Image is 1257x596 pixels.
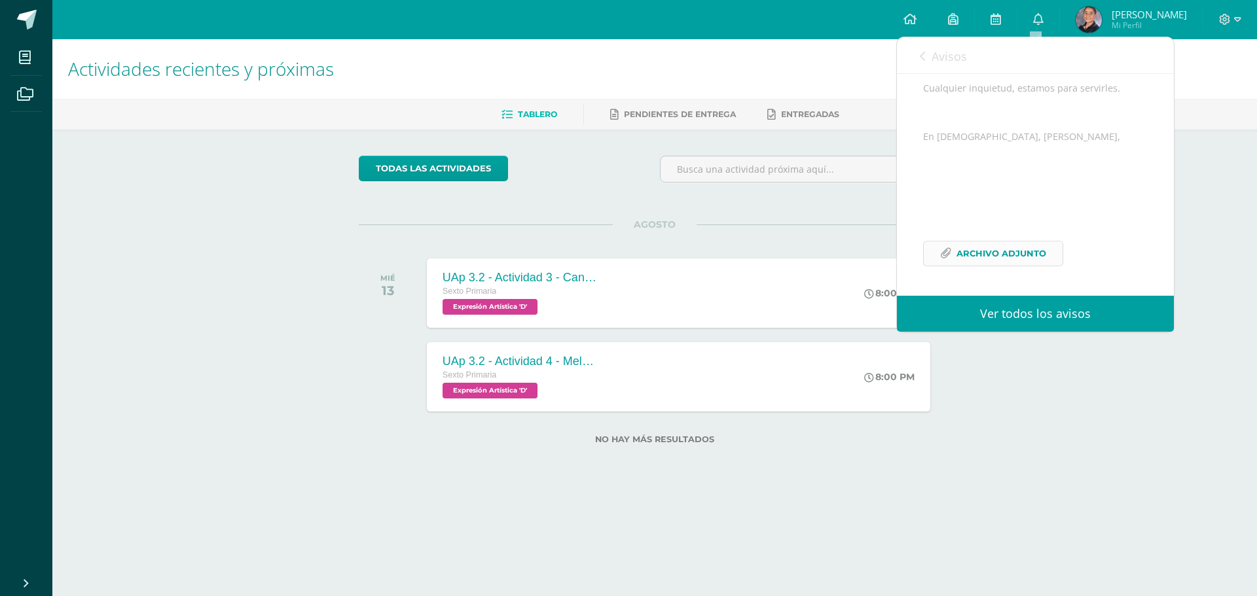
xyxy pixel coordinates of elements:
[443,355,600,368] div: UAp 3.2 - Actividad 4 - Melodía instrumental "Adeste fideles"/Perspectiva
[359,434,951,444] label: No hay más resultados
[864,287,915,299] div: 8:00 PM
[443,299,537,315] span: Expresión Artística 'D'
[956,241,1046,266] span: Archivo Adjunto
[661,156,951,182] input: Busca una actividad próxima aquí...
[380,273,395,283] div: MIÉ
[781,109,839,119] span: Entregadas
[380,283,395,298] div: 13
[932,48,967,64] span: Avisos
[443,287,497,296] span: Sexto Primaria
[624,109,736,119] span: Pendientes de entrega
[1079,48,1085,62] span: 4
[923,241,1063,266] a: Archivo Adjunto
[359,156,508,181] a: todas las Actividades
[864,371,915,383] div: 8:00 PM
[610,104,736,125] a: Pendientes de entrega
[68,56,334,81] span: Actividades recientes y próximas
[897,296,1174,332] a: Ver todos los avisos
[613,219,697,230] span: AGOSTO
[767,104,839,125] a: Entregadas
[501,104,557,125] a: Tablero
[443,383,537,398] span: Expresión Artística 'D'
[443,370,497,379] span: Sexto Primaria
[1112,20,1187,31] span: Mi Perfil
[1112,8,1187,21] span: [PERSON_NAME]
[1079,48,1151,62] span: avisos sin leer
[443,271,600,285] div: UAp 3.2 - Actividad 3 - Canción "Luna de Xelajú" completa/Afiche con témpera
[518,109,557,119] span: Tablero
[1076,7,1102,33] img: e58487b6d83c26c95fa70133dd27cb19.png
